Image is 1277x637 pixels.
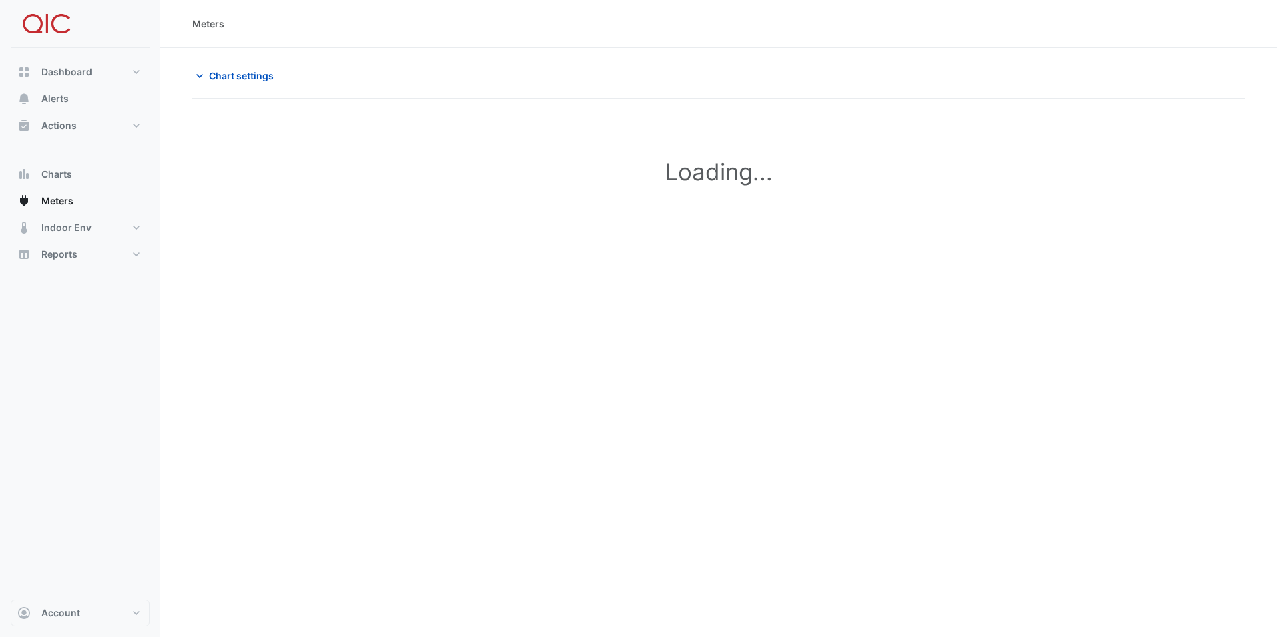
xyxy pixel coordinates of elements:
[17,92,31,105] app-icon: Alerts
[41,606,80,620] span: Account
[11,214,150,241] button: Indoor Env
[11,112,150,139] button: Actions
[41,248,77,261] span: Reports
[41,119,77,132] span: Actions
[11,161,150,188] button: Charts
[214,158,1224,186] h1: Loading...
[17,168,31,181] app-icon: Charts
[41,194,73,208] span: Meters
[17,65,31,79] app-icon: Dashboard
[192,64,283,87] button: Chart settings
[17,248,31,261] app-icon: Reports
[11,85,150,112] button: Alerts
[11,188,150,214] button: Meters
[209,69,274,83] span: Chart settings
[16,11,76,37] img: Company Logo
[41,221,92,234] span: Indoor Env
[17,119,31,132] app-icon: Actions
[11,600,150,626] button: Account
[17,221,31,234] app-icon: Indoor Env
[41,168,72,181] span: Charts
[17,194,31,208] app-icon: Meters
[192,17,224,31] div: Meters
[11,241,150,268] button: Reports
[11,59,150,85] button: Dashboard
[41,92,69,105] span: Alerts
[41,65,92,79] span: Dashboard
